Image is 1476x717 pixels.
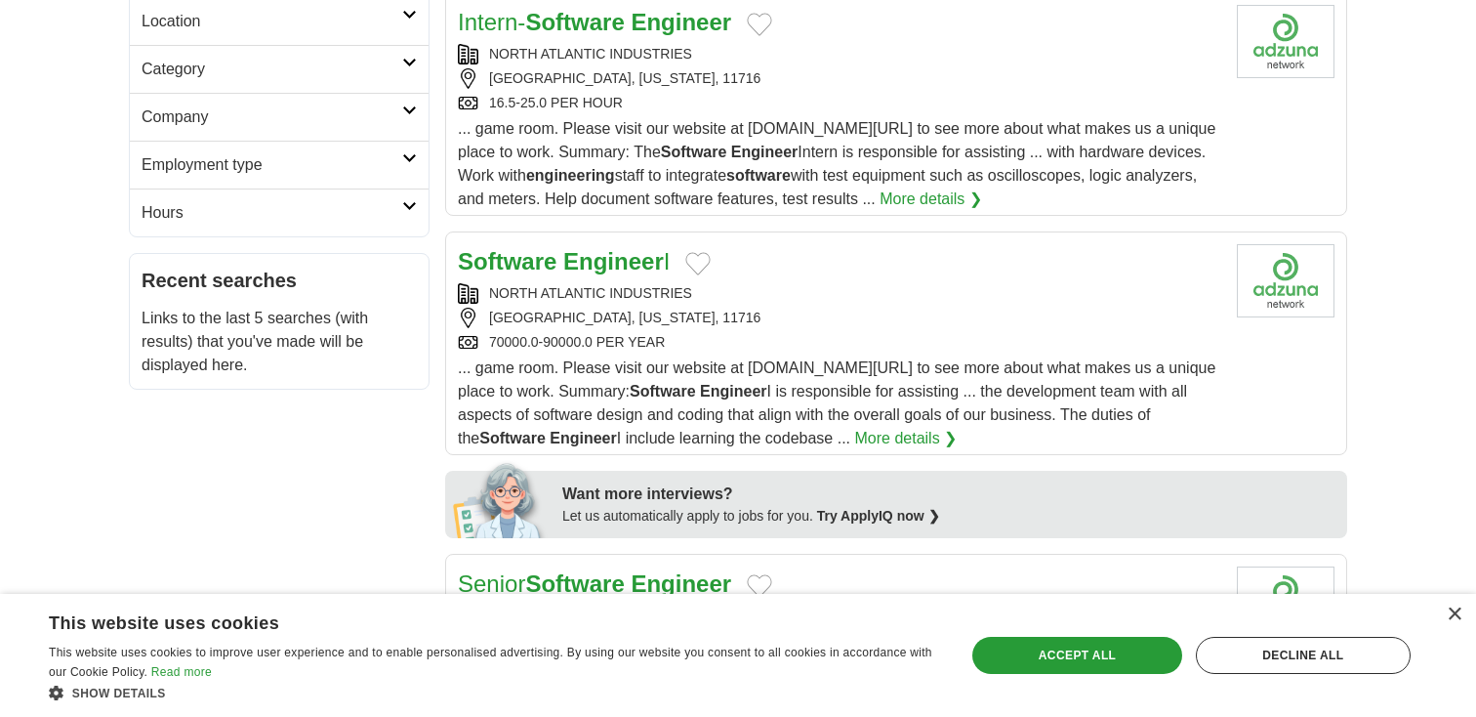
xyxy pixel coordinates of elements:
[458,308,1221,328] div: [GEOGRAPHIC_DATA], [US_STATE], 11716
[854,427,957,450] a: More details ❯
[972,637,1181,674] div: Accept all
[525,9,624,35] strong: Software
[151,665,212,679] a: Read more, opens a new window
[631,570,731,597] strong: Engineer
[1196,637,1411,674] div: Decline all
[731,144,798,160] strong: Engineer
[142,153,402,177] h2: Employment type
[458,68,1221,89] div: [GEOGRAPHIC_DATA], [US_STATE], 11716
[630,383,696,400] strong: Software
[747,13,772,36] button: Add to favorite jobs
[700,383,766,400] strong: Engineer
[1237,567,1334,640] img: Company logo
[458,44,1221,64] div: NORTH ATLANTIC INDUSTRIES
[880,188,982,211] a: More details ❯
[526,167,615,184] strong: engineering
[49,683,938,702] div: Show details
[550,430,616,446] strong: Engineer
[458,9,731,35] a: Intern-Software Engineer
[661,144,727,160] strong: Software
[130,141,429,189] a: Employment type
[458,283,1221,304] div: NORTH ATLANTIC INDUSTRIES
[458,93,1221,113] div: 16.5-25.0 PER HOUR
[747,574,772,598] button: Add to favorite jobs
[130,45,429,93] a: Category
[458,248,556,274] strong: Software
[817,508,940,524] a: Try ApplyIQ now ❯
[142,307,417,377] p: Links to the last 5 searches (with results) that you've made will be displayed here.
[72,687,166,700] span: Show details
[1237,244,1334,317] img: Company logo
[458,359,1215,446] span: ... game room. Please visit our website at [DOMAIN_NAME][URL] to see more about what makes us a u...
[142,266,417,295] h2: Recent searches
[49,646,932,679] span: This website uses cookies to improve user experience and to enable personalised advertising. By u...
[458,120,1215,207] span: ... game room. Please visit our website at [DOMAIN_NAME][URL] to see more about what makes us a u...
[562,506,1335,527] div: Let us automatically apply to jobs for you.
[525,570,624,597] strong: Software
[479,430,546,446] strong: Software
[562,483,1335,506] div: Want more interviews?
[1237,5,1334,78] img: Company logo
[142,10,402,33] h2: Location
[458,248,670,274] a: Software EngineerI
[458,332,1221,353] div: 70000.0-90000.0 PER YEAR
[49,606,889,635] div: This website uses cookies
[130,189,429,236] a: Hours
[726,167,791,184] strong: software
[142,58,402,81] h2: Category
[631,9,731,35] strong: Engineer
[458,570,731,597] a: SeniorSoftware Engineer
[563,248,664,274] strong: Engineer
[142,105,402,129] h2: Company
[130,93,429,141] a: Company
[453,460,548,538] img: apply-iq-scientist.png
[685,252,711,275] button: Add to favorite jobs
[142,201,402,225] h2: Hours
[1447,608,1461,622] div: Close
